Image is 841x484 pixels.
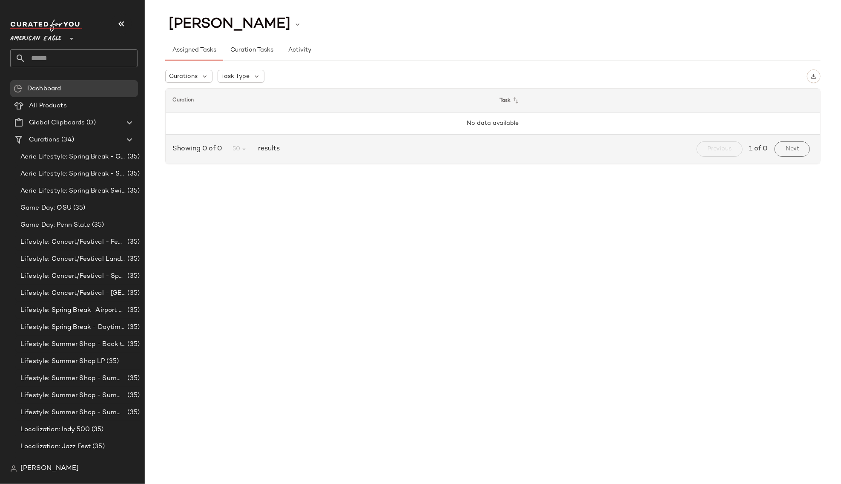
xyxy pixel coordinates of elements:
[749,144,768,154] span: 1 of 0
[85,118,95,128] span: (0)
[20,152,126,162] span: Aerie Lifestyle: Spring Break - Girly/Femme
[29,118,85,128] span: Global Clipboards
[126,288,140,298] span: (35)
[126,254,140,264] span: (35)
[29,135,60,145] span: Curations
[20,271,126,281] span: Lifestyle: Concert/Festival - Sporty
[14,84,22,93] img: svg%3e
[20,425,90,435] span: Localization: Indy 500
[91,442,105,452] span: (35)
[20,340,126,349] span: Lifestyle: Summer Shop - Back to School Essentials
[126,408,140,418] span: (35)
[172,144,225,154] span: Showing 0 of 0
[20,203,72,213] span: Game Day: OSU
[20,459,87,469] span: Occasion: Date Night
[20,323,126,332] span: Lifestyle: Spring Break - Daytime Casual
[10,465,17,472] img: svg%3e
[10,20,83,32] img: cfy_white_logo.C9jOOHJF.svg
[29,101,67,111] span: All Products
[172,47,216,54] span: Assigned Tasks
[166,89,493,112] th: Curation
[105,357,119,366] span: (35)
[20,464,79,474] span: [PERSON_NAME]
[20,442,91,452] span: Localization: Jazz Fest
[20,374,126,383] span: Lifestyle: Summer Shop - Summer Abroad
[87,459,101,469] span: (35)
[20,237,126,247] span: Lifestyle: Concert/Festival - Femme
[126,186,140,196] span: (35)
[90,425,104,435] span: (35)
[126,237,140,247] span: (35)
[169,72,198,81] span: Curations
[169,16,290,32] span: [PERSON_NAME]
[493,89,821,112] th: Task
[90,220,104,230] span: (35)
[72,203,86,213] span: (35)
[20,408,126,418] span: Lifestyle: Summer Shop - Summer Study Sessions
[126,374,140,383] span: (35)
[255,144,280,154] span: results
[166,112,820,135] td: No data available
[288,47,311,54] span: Activity
[20,357,105,366] span: Lifestyle: Summer Shop LP
[20,186,126,196] span: Aerie Lifestyle: Spring Break Swimsuits Landing Page
[20,220,90,230] span: Game Day: Penn State
[20,169,126,179] span: Aerie Lifestyle: Spring Break - Sporty
[126,169,140,179] span: (35)
[60,135,74,145] span: (34)
[126,152,140,162] span: (35)
[785,146,799,153] span: Next
[20,288,126,298] span: Lifestyle: Concert/Festival - [GEOGRAPHIC_DATA]
[126,271,140,281] span: (35)
[775,141,810,157] button: Next
[27,84,61,94] span: Dashboard
[10,29,61,44] span: American Eagle
[221,72,250,81] span: Task Type
[20,254,126,264] span: Lifestyle: Concert/Festival Landing Page
[20,391,126,400] span: Lifestyle: Summer Shop - Summer Internship
[20,305,126,315] span: Lifestyle: Spring Break- Airport Style
[126,323,140,332] span: (35)
[126,340,140,349] span: (35)
[811,73,817,79] img: svg%3e
[126,305,140,315] span: (35)
[230,47,273,54] span: Curation Tasks
[126,391,140,400] span: (35)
